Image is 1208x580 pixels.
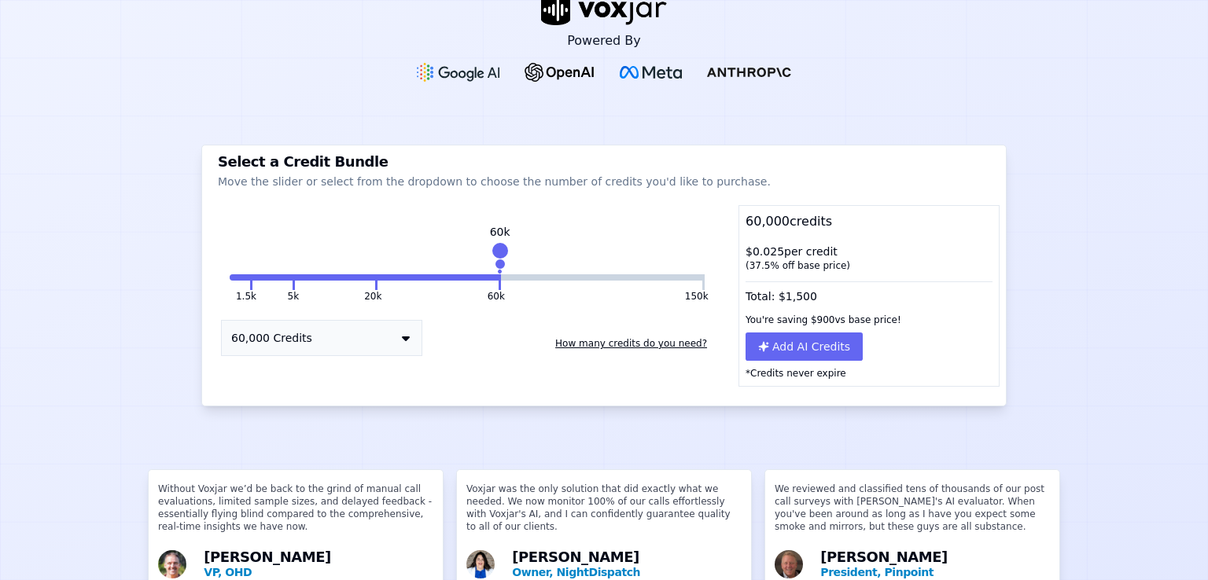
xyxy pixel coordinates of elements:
div: ( 37.5 % off base price) [746,259,993,272]
button: 60k [377,274,498,281]
p: Voxjar was the only solution that did exactly what we needed. We now monitor 100% of our calls ef... [466,483,742,545]
h3: Select a Credit Bundle [218,155,990,169]
div: $ 0.025 per credit [739,237,999,278]
div: 60,000 credits [739,206,999,237]
button: 150k [685,290,709,303]
p: Move the slider or select from the dropdown to choose the number of credits you'd like to purchase. [218,174,990,189]
div: [PERSON_NAME] [820,550,1050,580]
img: Avatar [158,550,186,578]
button: 150k [501,274,702,281]
button: 5k [288,290,300,303]
img: Avatar [466,550,495,578]
p: Owner, NightDispatch [512,564,742,580]
button: 1.5k [230,274,250,281]
p: Without Voxjar we’d be back to the grind of manual call evaluations, limited sample sizes, and de... [158,483,433,545]
div: Total: $ 1,500 [739,278,999,307]
img: Meta Logo [620,66,682,79]
button: 5k [252,274,293,281]
p: Powered By [567,31,641,50]
button: 60k [488,290,505,303]
img: OpenAI Logo [525,63,595,82]
div: You're saving $ 900 vs base price! [739,307,999,332]
p: VP, OHD [204,564,433,580]
button: How many credits do you need? [549,331,713,356]
p: We reviewed and classified tens of thousands of our post call surveys with [PERSON_NAME]'s AI eva... [775,483,1050,545]
button: 60,000 Credits [221,320,422,356]
p: President, Pinpoint [820,564,1050,580]
button: 20k [364,290,381,303]
div: 60k [490,224,510,240]
img: Google gemini Logo [417,63,500,82]
button: 20k [295,274,375,281]
img: Avatar [775,550,803,578]
button: Add AI Credits [746,332,863,361]
button: 1.5k [236,290,256,303]
div: [PERSON_NAME] [204,550,433,580]
p: *Credits never expire [739,361,999,386]
div: [PERSON_NAME] [512,550,742,580]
